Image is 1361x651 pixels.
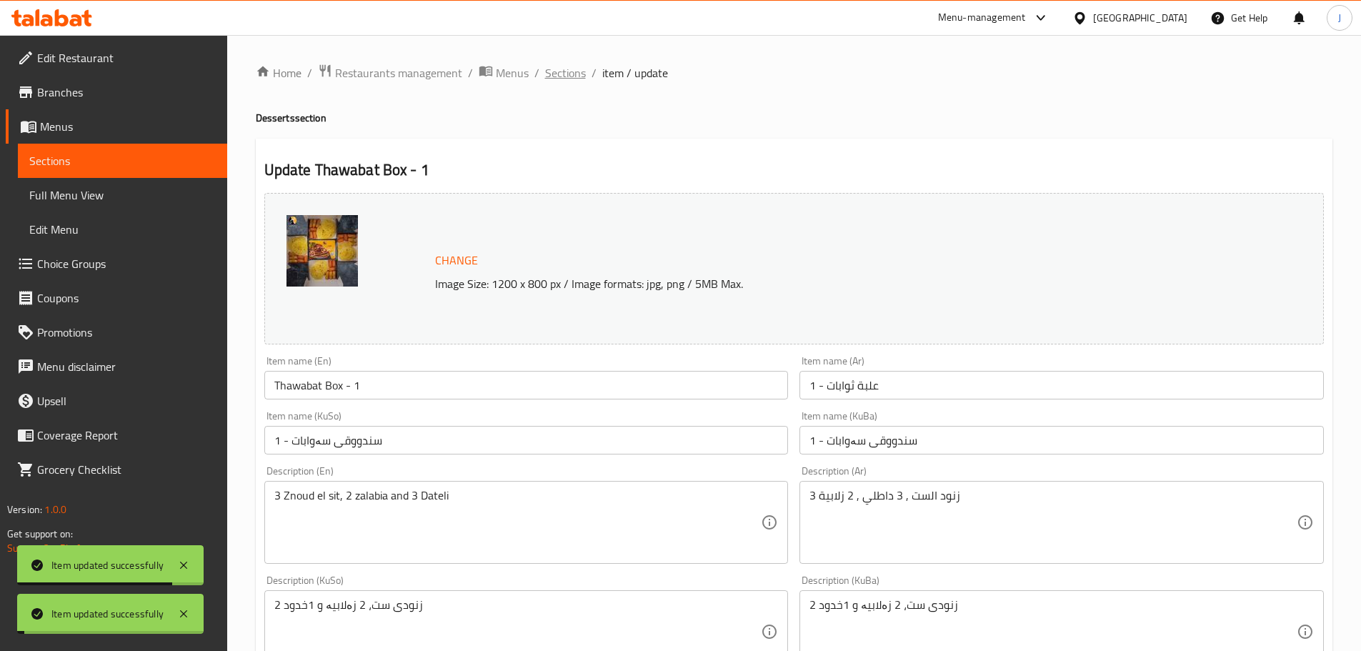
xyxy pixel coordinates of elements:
span: Branches [37,84,216,101]
div: Item updated successfully [51,557,164,573]
textarea: 3 زنود الست , 3 داطلي , 2 زلابية [809,489,1297,557]
a: Edit Menu [18,212,227,247]
li: / [468,64,473,81]
a: Menus [479,64,529,82]
input: Enter name KuSo [264,426,789,454]
a: Choice Groups [6,247,227,281]
a: Branches [6,75,227,109]
a: Sections [545,64,586,81]
div: Menu-management [938,9,1026,26]
span: Menus [496,64,529,81]
span: J [1338,10,1341,26]
span: Menu disclaimer [37,358,216,375]
span: Grocery Checklist [37,461,216,478]
a: Grocery Checklist [6,452,227,487]
h2: Update Thawabat Box - 1 [264,159,1324,181]
li: / [534,64,539,81]
a: Upsell [6,384,227,418]
button: Change [429,246,484,275]
a: Promotions [6,315,227,349]
a: Edit Restaurant [6,41,227,75]
span: Full Menu View [29,187,216,204]
input: Enter name En [264,371,789,399]
span: Promotions [37,324,216,341]
a: Support.OpsPlatform [7,539,98,557]
h4: Desserts section [256,111,1332,125]
a: Menu disclaimer [6,349,227,384]
span: Coverage Report [37,427,216,444]
span: Change [435,250,478,271]
span: Restaurants management [335,64,462,81]
div: [GEOGRAPHIC_DATA] [1093,10,1187,26]
span: Choice Groups [37,255,216,272]
li: / [592,64,597,81]
span: Edit Restaurant [37,49,216,66]
div: Item updated successfully [51,606,164,622]
input: Enter name Ar [799,371,1324,399]
span: Version: [7,500,42,519]
a: Coverage Report [6,418,227,452]
span: Sections [29,152,216,169]
a: Full Menu View [18,178,227,212]
span: Edit Menu [29,221,216,238]
span: Menus [40,118,216,135]
a: Home [256,64,301,81]
li: / [307,64,312,81]
a: Restaurants management [318,64,462,82]
span: Get support on: [7,525,73,543]
p: Image Size: 1200 x 800 px / Image formats: jpg, png / 5MB Max. [429,275,1191,292]
span: item / update [602,64,668,81]
span: 1.0.0 [44,500,66,519]
nav: breadcrumb [256,64,1332,82]
img: WhatsApp_Image_20251002_a638949908169164652.jpg [286,215,358,287]
span: Upsell [37,392,216,409]
a: Coupons [6,281,227,315]
a: Sections [18,144,227,178]
a: Menus [6,109,227,144]
input: Enter name KuBa [799,426,1324,454]
span: Coupons [37,289,216,307]
textarea: 3 Znoud el sit, 2 zalabia and 3 Dateli [274,489,762,557]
